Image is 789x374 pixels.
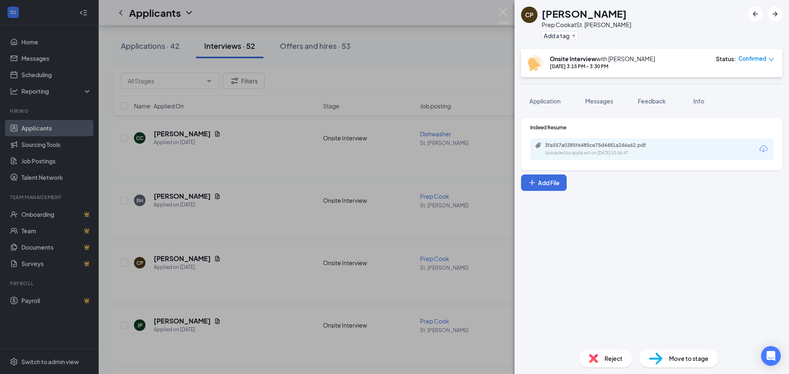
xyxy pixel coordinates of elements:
[693,97,704,105] span: Info
[535,142,668,156] a: Paperclip3fa557a0385f6485ce75d4481a246a62.pdfUploaded by applicant on [DATE] 10:56:47
[550,55,596,62] b: Onsite Interview
[604,354,623,363] span: Reject
[770,9,780,19] svg: ArrowRight
[550,63,655,70] div: [DATE] 3:15 PM - 3:30 PM
[768,57,774,62] span: down
[738,55,766,63] span: Confirmed
[545,150,668,156] div: Uploaded by applicant on [DATE] 10:56:47
[761,346,781,366] div: Open Intercom Messenger
[571,33,576,38] svg: Plus
[521,174,567,191] button: Add FilePlus
[525,11,533,19] div: CP
[545,142,660,149] div: 3fa557a0385f6485ce75d4481a246a62.pdf
[716,55,736,63] div: Status :
[585,97,613,105] span: Messages
[528,179,536,187] svg: Plus
[542,7,627,21] h1: [PERSON_NAME]
[535,142,542,149] svg: Paperclip
[542,31,578,40] button: PlusAdd a tag
[748,7,763,21] button: ArrowLeftNew
[669,354,708,363] span: Move to stage
[768,7,782,21] button: ArrowRight
[530,124,773,131] div: Indeed Resume
[638,97,666,105] span: Feedback
[750,9,760,19] svg: ArrowLeftNew
[542,21,631,29] div: Prep Cook at St. [PERSON_NAME]
[759,144,768,154] svg: Download
[529,97,561,105] span: Application
[550,55,655,63] div: with [PERSON_NAME]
